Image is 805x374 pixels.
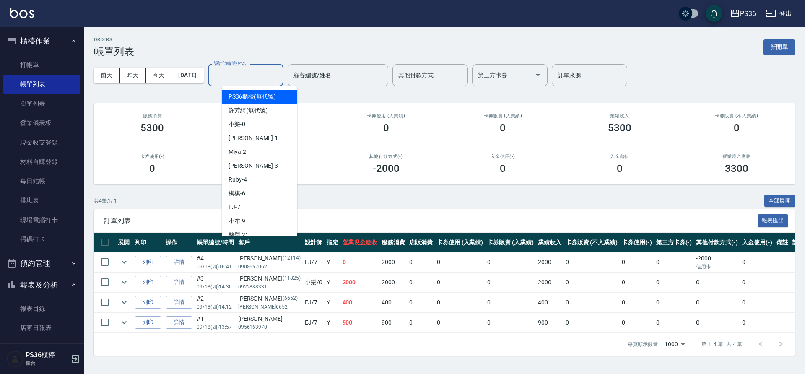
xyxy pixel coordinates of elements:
[229,161,278,170] span: [PERSON_NAME] -3
[325,252,340,272] td: Y
[303,252,325,272] td: EJ /7
[571,154,668,159] h2: 入金儲值
[763,6,795,21] button: 登出
[94,197,117,205] p: 共 4 筆, 1 / 1
[654,233,694,252] th: 第三方卡券(-)
[3,274,80,296] button: 報表及分析
[238,323,301,331] p: 0956163970
[303,233,325,252] th: 設計師
[229,189,245,198] span: 棋棋 -6
[197,303,234,311] p: 09/18 (四) 14:12
[696,263,738,270] p: 信用卡
[340,233,380,252] th: 營業現金應收
[694,233,740,252] th: 其他付款方式(-)
[229,217,245,226] span: 小布 -9
[135,256,161,269] button: 列印
[94,68,120,83] button: 前天
[620,252,654,272] td: 0
[758,216,789,224] a: 報表匯出
[536,252,563,272] td: 2000
[379,233,407,252] th: 服務消費
[3,152,80,171] a: 材料自購登錄
[94,46,134,57] h3: 帳單列表
[166,276,192,289] a: 詳情
[10,8,34,18] img: Logo
[628,340,658,348] p: 每頁顯示數量
[166,296,192,309] a: 詳情
[3,133,80,152] a: 現金收支登錄
[563,233,620,252] th: 卡券販賣 (不入業績)
[620,313,654,332] td: 0
[3,230,80,249] a: 掃碼打卡
[118,276,130,288] button: expand row
[3,113,80,132] a: 營業儀表板
[694,273,740,292] td: 0
[740,8,756,19] div: PS36
[758,214,789,227] button: 報表匯出
[104,113,201,119] h3: 服務消費
[734,122,740,134] h3: 0
[338,113,434,119] h2: 卡券使用 (入業績)
[303,313,325,332] td: EJ /7
[283,274,301,283] p: (11825)
[340,313,380,332] td: 900
[454,113,551,119] h2: 卡券販賣 (入業績)
[740,313,774,332] td: 0
[325,233,340,252] th: 指定
[485,313,536,332] td: 0
[26,351,68,359] h5: PS36櫃檯
[3,318,80,338] a: 店家日報表
[688,113,785,119] h2: 卡券販賣 (不入業績)
[325,313,340,332] td: Y
[132,233,164,252] th: 列印
[340,252,380,272] td: 0
[7,351,23,367] img: Person
[727,5,759,22] button: PS36
[379,252,407,272] td: 2000
[620,273,654,292] td: 0
[325,293,340,312] td: Y
[694,293,740,312] td: 0
[3,94,80,113] a: 掛單列表
[229,175,247,184] span: Ruby -4
[536,293,563,312] td: 400
[407,233,435,252] th: 店販消費
[563,273,620,292] td: 0
[303,293,325,312] td: EJ /7
[238,254,301,263] div: [PERSON_NAME]
[701,340,742,348] p: 第 1–4 筆 共 4 筆
[435,293,486,312] td: 0
[214,60,247,67] label: 設計師編號/姓名
[3,55,80,75] a: 打帳單
[229,148,246,156] span: Miya -2
[195,273,236,292] td: #3
[536,233,563,252] th: 業績收入
[654,293,694,312] td: 0
[379,293,407,312] td: 400
[379,313,407,332] td: 900
[620,233,654,252] th: 卡券使用(-)
[620,293,654,312] td: 0
[563,252,620,272] td: 0
[485,273,536,292] td: 0
[563,313,620,332] td: 0
[654,252,694,272] td: 0
[435,313,486,332] td: 0
[531,68,545,82] button: Open
[238,263,301,270] p: 0908657062
[171,68,203,83] button: [DATE]
[3,75,80,94] a: 帳單列表
[118,296,130,309] button: expand row
[283,294,298,303] p: (6652)
[485,233,536,252] th: 卡券販賣 (入業績)
[116,233,132,252] th: 展開
[221,154,318,159] h2: 第三方卡券(-)
[740,293,774,312] td: 0
[407,313,435,332] td: 0
[485,293,536,312] td: 0
[195,313,236,332] td: #1
[229,120,245,129] span: 小樂 -0
[325,273,340,292] td: Y
[435,273,486,292] td: 0
[338,154,434,159] h2: 其他付款方式(-)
